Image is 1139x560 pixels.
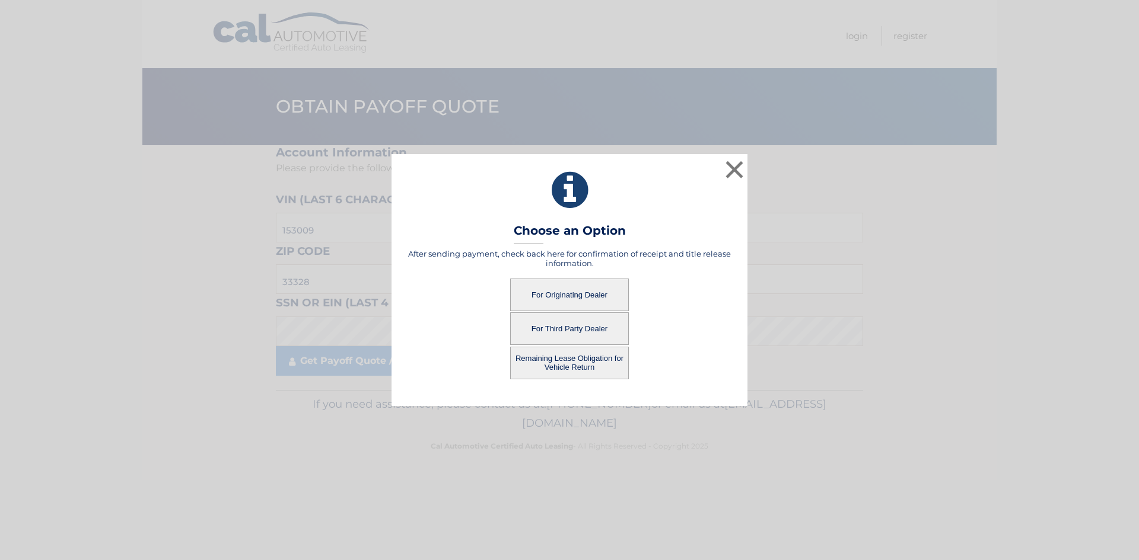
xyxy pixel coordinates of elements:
[510,347,629,379] button: Remaining Lease Obligation for Vehicle Return
[514,223,626,244] h3: Choose an Option
[510,279,629,311] button: For Originating Dealer
[723,158,746,181] button: ×
[510,312,629,345] button: For Third Party Dealer
[406,249,733,268] h5: After sending payment, check back here for confirmation of receipt and title release information.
